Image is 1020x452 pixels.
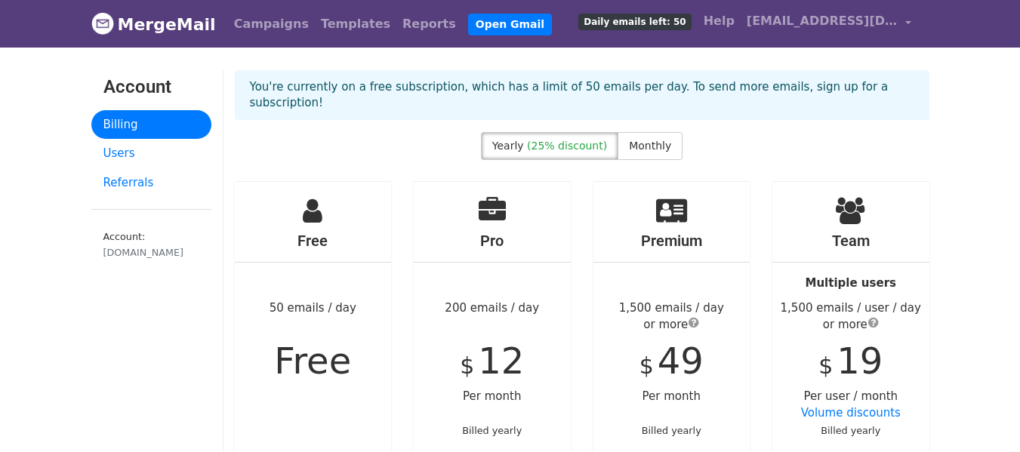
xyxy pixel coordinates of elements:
a: Campaigns [228,9,315,39]
span: Monthly [629,140,671,152]
a: Referrals [91,168,211,198]
a: [EMAIL_ADDRESS][DOMAIN_NAME] [741,6,917,42]
div: [DOMAIN_NAME] [103,245,199,260]
span: (25% discount) [527,140,607,152]
small: Billed yearly [642,425,701,436]
h4: Pro [414,232,571,250]
div: 1,500 emails / user / day or more [772,300,929,334]
h4: Premium [593,232,750,250]
img: MergeMail logo [91,12,114,35]
span: [EMAIL_ADDRESS][DOMAIN_NAME] [747,12,898,30]
h3: Account [103,76,199,98]
span: Daily emails left: 50 [578,14,691,30]
div: 1,500 emails / day or more [593,300,750,334]
a: Billing [91,110,211,140]
p: You're currently on a free subscription, which has a limit of 50 emails per day. To send more ema... [250,79,914,111]
span: $ [639,352,654,379]
small: Billed yearly [462,425,522,436]
a: Volume discounts [801,406,901,420]
a: Help [698,6,741,36]
a: Templates [315,9,396,39]
small: Billed yearly [821,425,880,436]
span: $ [818,352,833,379]
span: Yearly [492,140,524,152]
a: Reports [396,9,462,39]
span: Free [274,340,351,382]
h4: Team [772,232,929,250]
a: Daily emails left: 50 [572,6,697,36]
small: Account: [103,231,199,260]
a: Users [91,139,211,168]
a: MergeMail [91,8,216,40]
span: $ [460,352,474,379]
span: 19 [837,340,883,382]
strong: Multiple users [806,276,896,290]
span: 12 [478,340,524,382]
h4: Free [235,232,392,250]
span: 49 [658,340,704,382]
a: Open Gmail [468,14,552,35]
